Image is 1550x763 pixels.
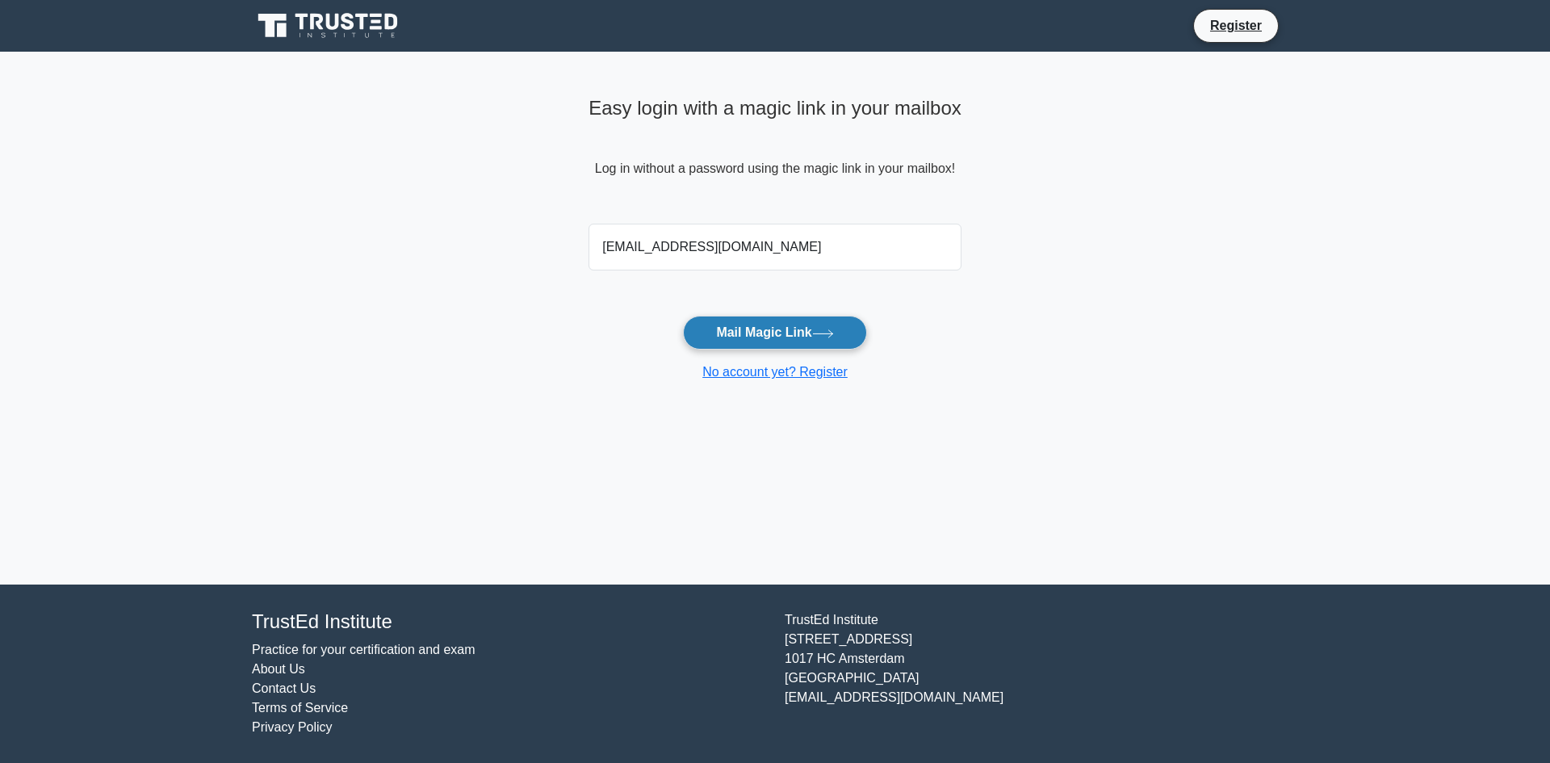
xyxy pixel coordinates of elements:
div: TrustEd Institute [STREET_ADDRESS] 1017 HC Amsterdam [GEOGRAPHIC_DATA] [EMAIL_ADDRESS][DOMAIN_NAME] [775,610,1308,737]
a: About Us [252,662,305,676]
h4: Easy login with a magic link in your mailbox [589,97,961,120]
button: Mail Magic Link [683,316,866,350]
a: Privacy Policy [252,720,333,734]
a: Practice for your certification and exam [252,643,475,656]
a: Terms of Service [252,701,348,715]
input: Email [589,224,961,270]
h4: TrustEd Institute [252,610,765,634]
a: Register [1200,15,1271,36]
a: No account yet? Register [702,365,848,379]
div: Log in without a password using the magic link in your mailbox! [589,90,961,217]
a: Contact Us [252,681,316,695]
